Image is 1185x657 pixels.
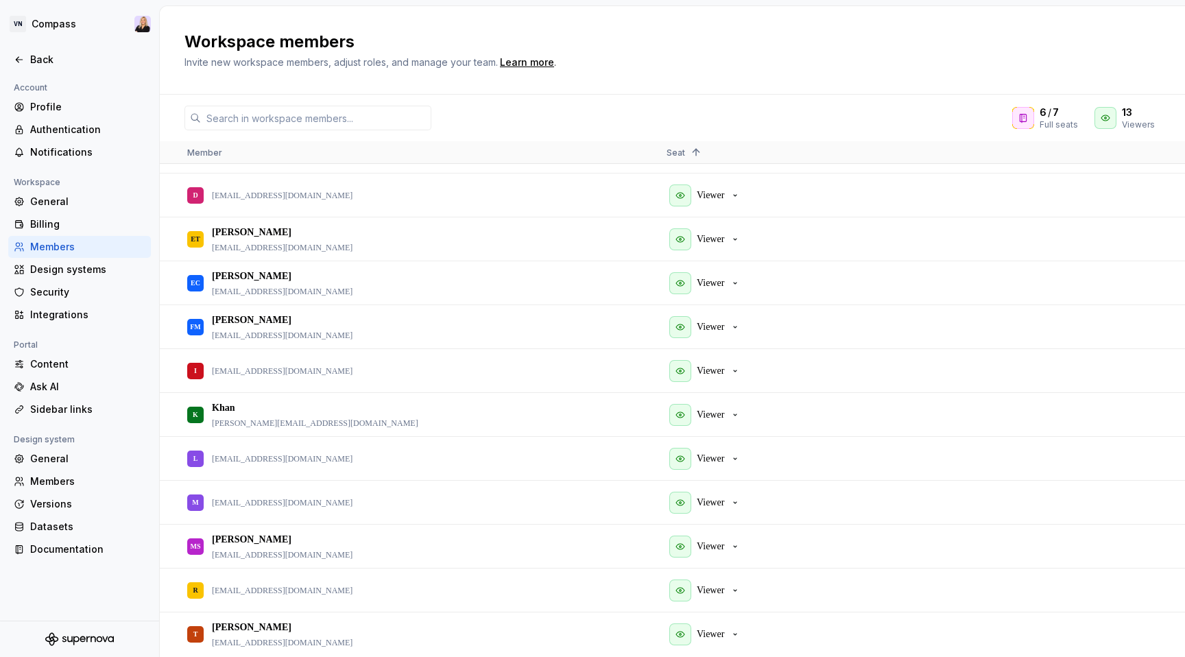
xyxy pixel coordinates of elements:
p: Viewer [697,276,724,290]
button: Viewer [667,621,746,648]
button: Viewer [667,357,746,385]
p: Viewer [697,232,724,246]
div: D [193,182,197,208]
p: [EMAIL_ADDRESS][DOMAIN_NAME] [212,637,352,648]
input: Search in workspace members... [201,106,431,130]
h2: Workspace members [184,31,1144,53]
div: MS [191,533,201,560]
a: Sidebar links [8,398,151,420]
button: Viewer [667,489,746,516]
div: Profile [30,100,145,114]
div: Security [30,285,145,299]
a: Profile [8,96,151,118]
div: Members [30,475,145,488]
span: Member [187,147,222,158]
div: R [193,577,197,604]
p: [PERSON_NAME] [212,226,291,239]
p: Viewer [697,364,724,378]
div: Content [30,357,145,371]
div: Portal [8,337,43,353]
div: Documentation [30,542,145,556]
a: Versions [8,493,151,515]
div: / [1040,106,1078,119]
p: [EMAIL_ADDRESS][DOMAIN_NAME] [212,453,352,464]
div: FM [190,313,201,340]
p: Viewer [697,496,724,510]
a: Ask AI [8,376,151,398]
div: Viewers [1122,119,1155,130]
p: Viewer [697,189,724,202]
button: Viewer [667,577,746,604]
span: 7 [1053,106,1059,119]
p: [EMAIL_ADDRESS][DOMAIN_NAME] [212,242,352,253]
a: Content [8,353,151,375]
div: Sidebar links [30,403,145,416]
span: 13 [1122,106,1132,119]
a: Integrations [8,304,151,326]
div: Datasets [30,520,145,534]
button: Viewer [667,401,746,429]
div: General [30,452,145,466]
p: Viewer [697,452,724,466]
button: Viewer [667,445,746,473]
div: M [192,489,198,516]
button: VNCompassKristina Gudim [3,9,156,39]
p: [EMAIL_ADDRESS][DOMAIN_NAME] [212,549,352,560]
img: Kristina Gudim [134,16,151,32]
div: EC [191,270,200,296]
div: Members [30,240,145,254]
div: T [193,621,198,647]
p: [EMAIL_ADDRESS][DOMAIN_NAME] [212,330,352,341]
a: Back [8,49,151,71]
p: [EMAIL_ADDRESS][DOMAIN_NAME] [212,497,352,508]
a: Security [8,281,151,303]
button: Viewer [667,270,746,297]
div: Ask AI [30,380,145,394]
p: Viewer [697,628,724,641]
div: ET [191,226,200,252]
p: [PERSON_NAME] [212,621,291,634]
div: Full seats [1040,119,1078,130]
p: [PERSON_NAME] [212,313,291,327]
p: [PERSON_NAME] [212,270,291,283]
div: Billing [30,217,145,231]
a: Documentation [8,538,151,560]
div: L [193,445,198,472]
div: VN [10,16,26,32]
p: Viewer [697,584,724,597]
p: [EMAIL_ADDRESS][DOMAIN_NAME] [212,366,352,377]
p: [PERSON_NAME][EMAIL_ADDRESS][DOMAIN_NAME] [212,418,418,429]
p: Viewer [697,540,724,553]
p: Viewer [697,408,724,422]
div: Versions [30,497,145,511]
p: Khan [212,401,235,415]
a: Design systems [8,259,151,280]
a: General [8,448,151,470]
a: Members [8,236,151,258]
button: Viewer [667,182,746,209]
p: [EMAIL_ADDRESS][DOMAIN_NAME] [212,190,352,201]
a: Members [8,470,151,492]
span: Seat [667,147,685,158]
a: Authentication [8,119,151,141]
a: Notifications [8,141,151,163]
div: I [194,357,197,384]
span: Invite new workspace members, adjust roles, and manage your team. [184,56,498,68]
span: 6 [1040,106,1046,119]
div: Authentication [30,123,145,136]
div: Account [8,80,53,96]
div: Design systems [30,263,145,276]
p: [PERSON_NAME] [212,533,291,547]
a: Datasets [8,516,151,538]
div: Workspace [8,174,66,191]
button: Viewer [667,313,746,341]
button: Viewer [667,226,746,253]
div: Design system [8,431,80,448]
p: Viewer [697,320,724,334]
a: Supernova Logo [45,632,114,646]
a: General [8,191,151,213]
p: [EMAIL_ADDRESS][DOMAIN_NAME] [212,286,352,297]
div: General [30,195,145,208]
div: Back [30,53,145,67]
div: Integrations [30,308,145,322]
